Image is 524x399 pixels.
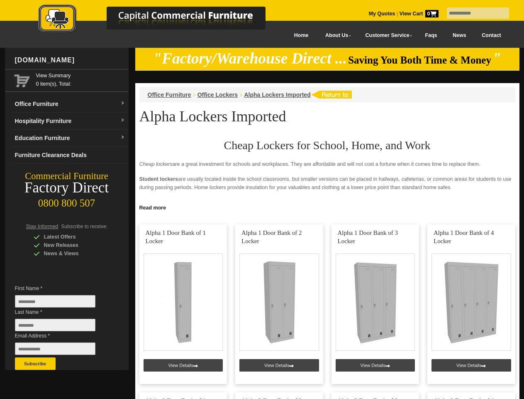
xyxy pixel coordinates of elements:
[36,71,125,80] a: View Summary
[15,342,95,355] input: Email Address *
[445,26,474,45] a: News
[15,308,108,316] span: Last Name *
[15,4,306,37] a: Capital Commercial Furniture Logo
[193,91,195,99] li: ›
[15,284,108,293] span: First Name *
[369,11,395,17] a: My Quotes
[34,249,112,258] div: News & Views
[15,332,108,340] span: Email Address *
[61,224,107,229] span: Subscribe to receive:
[348,54,491,66] span: Saving You Both Time & Money
[5,193,129,209] div: 0800 800 507
[148,91,191,98] a: Office Furniture
[120,101,125,106] img: dropdown
[5,182,129,194] div: Factory Direct
[244,91,310,98] a: Alpha Lockers Imported
[356,26,417,45] a: Customer Service
[316,26,356,45] a: About Us
[36,71,125,87] span: 0 item(s), Total:
[15,319,95,331] input: Last Name *
[425,10,439,17] span: 0
[12,113,129,130] a: Hospitality Furnituredropdown
[34,233,112,241] div: Latest Offers
[15,295,95,308] input: First Name *
[5,170,129,182] div: Commercial Furniture
[492,50,501,67] em: "
[12,48,129,73] div: [DOMAIN_NAME]
[135,202,519,212] a: Click to read more
[139,176,178,182] strong: Student lockers
[15,357,56,370] button: Subscribe
[139,139,515,152] h2: Cheap Lockers for School, Home, and Work
[15,4,306,34] img: Capital Commercial Furniture Logo
[153,50,347,67] em: "Factory/Warehouse Direct ...
[34,241,112,249] div: New Releases
[417,26,445,45] a: Faqs
[26,224,58,229] span: Stay Informed
[400,11,439,17] strong: View Cart
[139,198,515,215] p: provide a sense of security for the employees. Since no one can enter or touch the locker, it red...
[120,118,125,123] img: dropdown
[139,108,515,124] h1: Alpha Lockers Imported
[197,91,238,98] a: Office Lockers
[474,26,509,45] a: Contact
[139,160,515,168] p: are a great investment for schools and workplaces. They are affordable and will not cost a fortun...
[12,147,129,164] a: Furniture Clearance Deals
[120,135,125,140] img: dropdown
[398,11,438,17] a: View Cart0
[139,175,515,192] p: are usually located inside the school classrooms, but smaller versions can be placed in hallways,...
[12,130,129,147] a: Education Furnituredropdown
[139,161,173,167] em: Cheap lockers
[240,91,242,99] li: ›
[311,91,352,99] img: return to
[12,96,129,113] a: Office Furnituredropdown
